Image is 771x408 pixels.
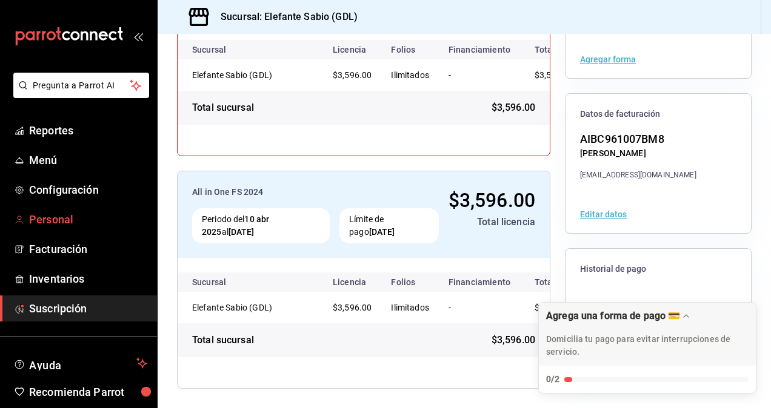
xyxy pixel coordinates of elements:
th: Total [520,272,593,292]
span: Pregunta a Parrot AI [33,79,130,92]
td: Ilimitados [381,59,439,91]
div: Elefante Sabio (GDL) [192,301,313,314]
div: AIBC961007BM8 [580,131,696,147]
span: Datos de facturación [580,108,736,120]
div: [EMAIL_ADDRESS][DOMAIN_NAME] [580,169,696,180]
div: 0/2 [546,373,559,386]
th: Licencia [323,40,381,59]
button: Expand Checklist [539,303,756,393]
td: Ilimitados [381,292,439,323]
span: Facturación [29,241,147,257]
div: Sucursal [192,277,259,287]
div: Elefante Sabio (GDL) [192,69,313,81]
span: $3,596.00 [492,333,535,347]
span: Recomienda Parrot [29,384,147,400]
span: $3,596.00 [449,189,535,212]
div: All in One FS 2024 [192,186,439,199]
span: $3,596.00 [535,303,573,312]
strong: [DATE] [369,227,395,237]
span: Reportes [29,122,147,139]
span: $3,596.00 [333,70,372,80]
span: Configuración [29,182,147,198]
p: Domicilia tu pago para evitar interrupciones de servicio. [546,333,749,358]
div: Total sucursal [192,333,254,347]
th: Financiamiento [439,40,520,59]
div: Límite de pago [339,208,439,243]
th: Folios [381,40,439,59]
div: Agrega una forma de pago 💳 [538,302,756,393]
span: $3,596.00 [492,100,535,115]
span: Historial de pago [580,263,736,275]
div: Sucursal [192,45,259,54]
td: - [439,59,520,91]
span: Inventarios [29,271,147,287]
div: [PERSON_NAME] [580,147,696,160]
strong: [DATE] [229,227,255,237]
div: Total licencia [449,215,535,229]
span: Ayuda [29,356,132,370]
th: Financiamiento [439,272,520,292]
th: Folios [381,272,439,292]
span: Personal [29,211,147,228]
button: Editar datos [580,210,627,219]
button: open_drawer_menu [133,31,143,41]
div: Total sucursal [192,100,254,115]
span: Suscripción [29,300,147,317]
th: Licencia [323,272,381,292]
h3: Sucursal: Elefante Sabio (GDL) [211,10,358,24]
th: Total [520,40,593,59]
a: Pregunta a Parrot AI [8,88,149,100]
span: $3,596.00 [333,303,372,312]
button: Pregunta a Parrot AI [13,73,149,98]
div: Drag to move checklist [539,303,756,366]
td: - [439,292,520,323]
button: Agregar forma [580,55,636,64]
div: Periodo del al [192,208,330,243]
div: Agrega una forma de pago 💳 [546,310,680,321]
span: $3,596.00 [535,70,573,80]
span: Menú [29,152,147,168]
